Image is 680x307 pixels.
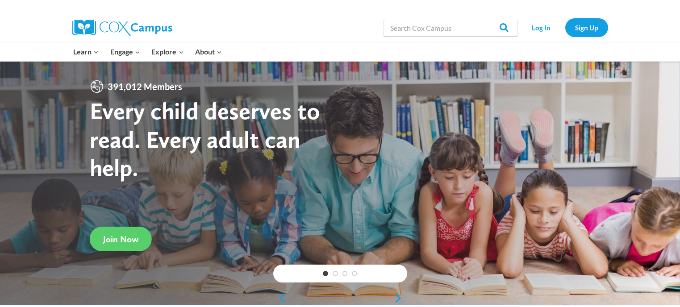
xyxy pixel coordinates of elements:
a: Sign Up [565,18,608,37]
a: 3 [342,271,348,276]
a: next [394,293,407,303]
div: content slider buttons [273,289,407,307]
span: Learn [73,46,99,58]
span: 391,012 Members [104,79,186,94]
a: 1 [323,271,328,276]
a: Join Now [90,227,152,251]
span: Engage [110,46,140,58]
nav: Primary Navigation [68,42,228,61]
input: Search Cox Campus [384,19,517,37]
span: About [195,46,222,58]
img: Cox Campus [72,20,172,36]
a: 4 [352,271,357,276]
nav: Secondary Navigation [522,18,608,37]
a: Log In [522,18,561,37]
a: 2 [333,271,338,276]
span: Explore [151,46,184,58]
a: previous [273,293,287,303]
strong: Every child deserves to read. Every adult can help. [90,96,320,182]
span: Join Now [103,234,138,245]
